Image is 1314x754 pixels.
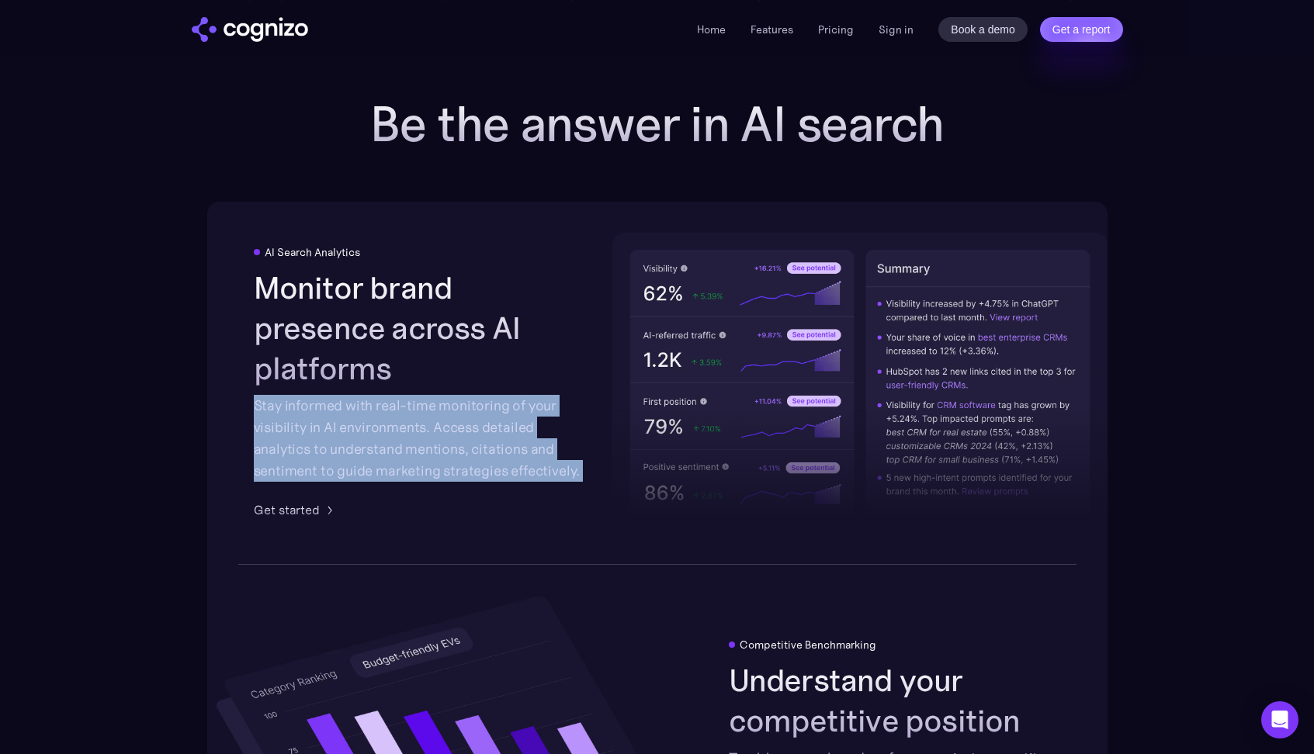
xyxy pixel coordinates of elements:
div: AI Search Analytics [265,246,360,258]
a: Get started [254,500,338,519]
a: Home [697,22,726,36]
a: home [192,17,308,42]
h2: Understand your competitive position [729,660,1061,741]
h2: Be the answer in AI search [347,96,968,152]
a: Features [751,22,793,36]
a: Get a report [1040,17,1123,42]
h2: Monitor brand presence across AI platforms [254,268,586,389]
div: Competitive Benchmarking [740,638,876,651]
a: Book a demo [938,17,1028,42]
div: Get started [254,500,320,519]
a: Pricing [818,22,854,36]
img: cognizo logo [192,17,308,42]
a: Sign in [879,20,914,39]
img: AI visibility metrics performance insights [612,233,1108,533]
div: Open Intercom Messenger [1261,701,1298,738]
div: Stay informed with real-time monitoring of your visibility in AI environments. Access detailed an... [254,395,586,482]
